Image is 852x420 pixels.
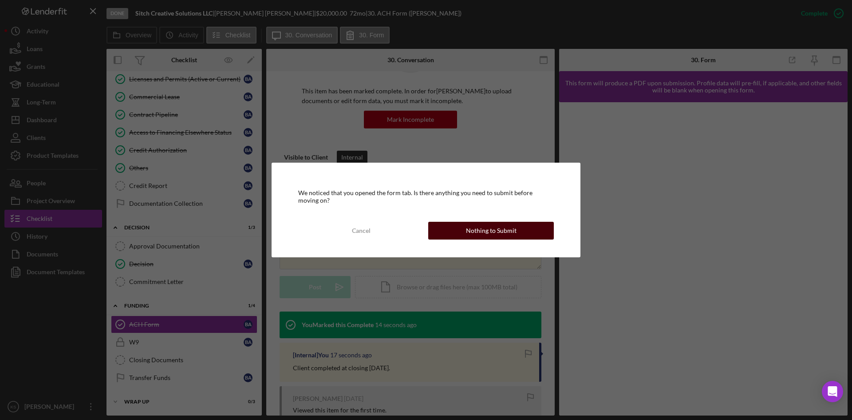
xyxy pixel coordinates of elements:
div: Nothing to Submit [466,222,517,240]
button: Nothing to Submit [428,222,554,240]
div: Open Intercom Messenger [822,381,843,402]
div: Cancel [352,222,371,240]
button: Cancel [298,222,424,240]
div: We noticed that you opened the form tab. Is there anything you need to submit before moving on? [298,189,554,204]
